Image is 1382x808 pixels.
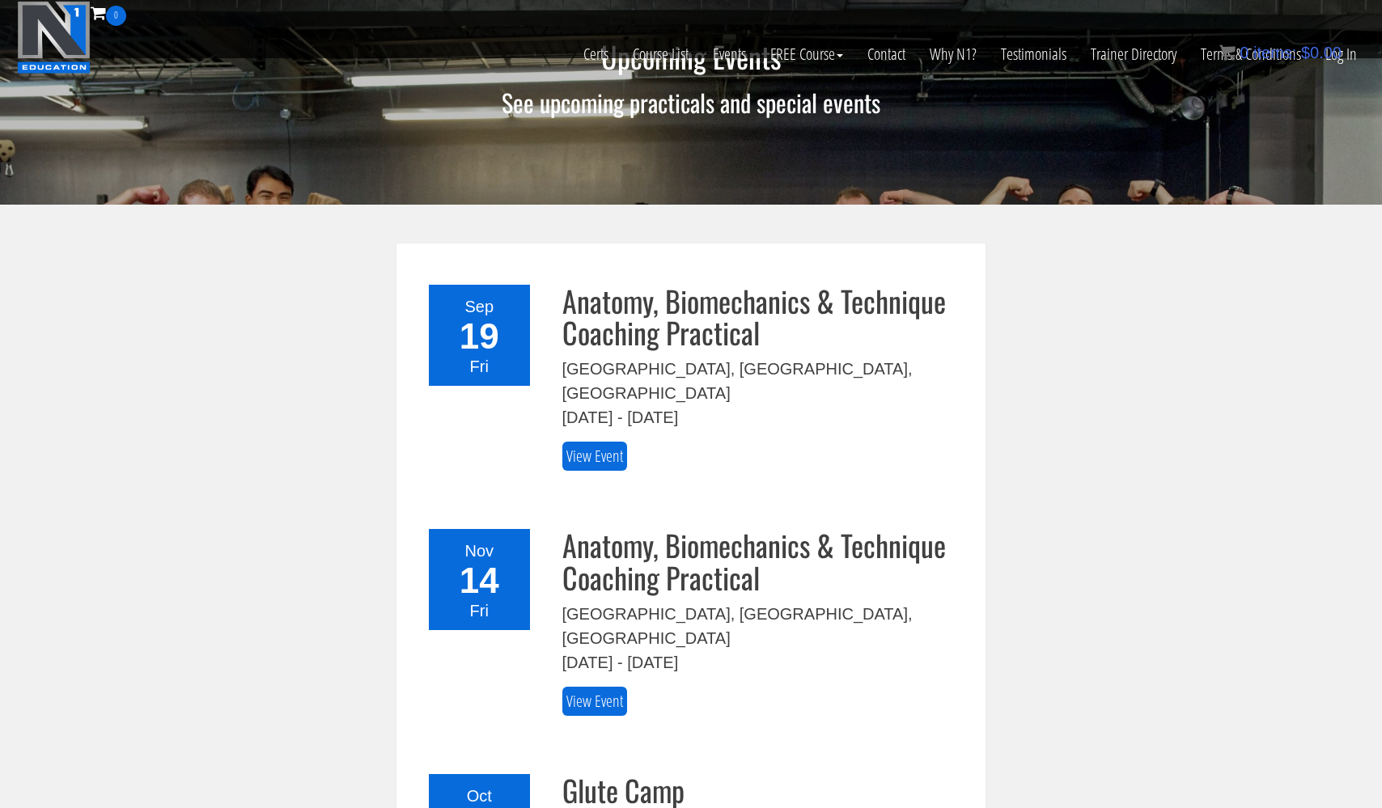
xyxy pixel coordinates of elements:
a: Contact [855,26,918,82]
div: 14 [439,563,520,599]
div: Oct [439,784,520,808]
img: icon11.png [1219,44,1236,61]
span: 0 [1240,44,1248,61]
a: Trainer Directory [1079,26,1189,82]
img: n1-education [17,1,91,74]
a: Why N1? [918,26,989,82]
span: 0 [106,6,126,26]
div: Nov [439,539,520,563]
h3: Anatomy, Biomechanics & Technique Coaching Practical [562,529,962,593]
span: items: [1253,44,1296,61]
div: Sep [439,294,520,319]
div: [DATE] - [DATE] [562,650,962,675]
a: Certs [571,26,621,82]
h3: Glute Camp [562,774,962,806]
a: Log In [1313,26,1369,82]
bdi: 0.00 [1301,44,1342,61]
div: Fri [439,354,520,379]
div: [DATE] - [DATE] [562,405,962,429]
a: 0 items: $0.00 [1219,44,1342,61]
a: Events [701,26,758,82]
div: [GEOGRAPHIC_DATA], [GEOGRAPHIC_DATA], [GEOGRAPHIC_DATA] [562,357,962,405]
h3: Anatomy, Biomechanics & Technique Coaching Practical [562,285,962,349]
h2: See upcoming practicals and special events [387,89,995,116]
div: [GEOGRAPHIC_DATA], [GEOGRAPHIC_DATA], [GEOGRAPHIC_DATA] [562,602,962,650]
span: $ [1301,44,1310,61]
a: FREE Course [758,26,855,82]
a: Course List [621,26,701,82]
a: Testimonials [989,26,1079,82]
a: Terms & Conditions [1189,26,1313,82]
div: 19 [439,319,520,354]
a: View Event [562,442,627,472]
a: View Event [562,687,627,717]
div: Fri [439,599,520,623]
a: 0 [91,2,126,23]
